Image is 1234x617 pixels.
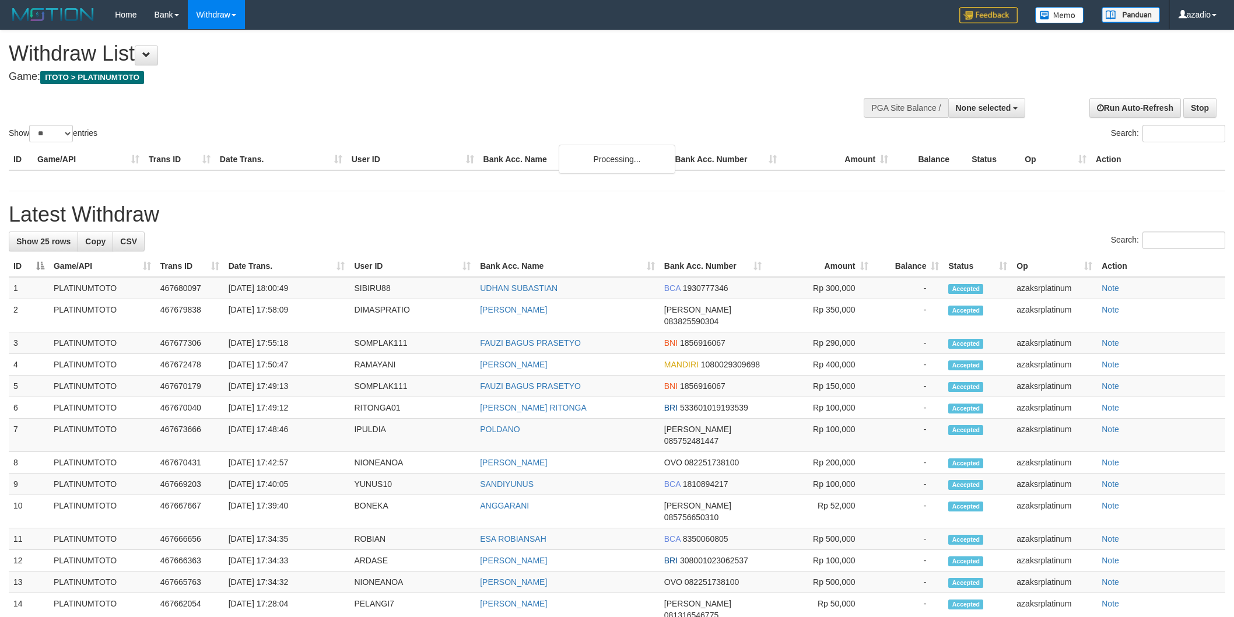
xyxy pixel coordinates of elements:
[873,474,944,495] td: -
[1102,7,1160,23] img: panduan.png
[9,474,49,495] td: 9
[480,425,520,434] a: POLDANO
[480,338,581,348] a: FAUZI BAGUS PRASETYO
[766,255,873,277] th: Amount: activate to sort column ascending
[1111,125,1225,142] label: Search:
[49,495,156,528] td: PLATINUMTOTO
[873,528,944,550] td: -
[224,452,350,474] td: [DATE] 17:42:57
[1012,419,1097,452] td: azaksrplatinum
[683,479,728,489] span: Copy 1810894217 to clipboard
[224,528,350,550] td: [DATE] 17:34:35
[9,419,49,452] td: 7
[33,149,144,170] th: Game/API
[156,332,224,354] td: 467677306
[1142,232,1225,249] input: Search:
[766,299,873,332] td: Rp 350,000
[156,550,224,572] td: 467666363
[475,255,660,277] th: Bank Acc. Name: activate to sort column ascending
[685,458,739,467] span: Copy 082251738100 to clipboard
[766,419,873,452] td: Rp 100,000
[349,419,475,452] td: IPULDIA
[873,354,944,376] td: -
[49,528,156,550] td: PLATINUMTOTO
[224,376,350,397] td: [DATE] 17:49:13
[9,528,49,550] td: 11
[766,474,873,495] td: Rp 100,000
[349,452,475,474] td: NIONEANOA
[349,474,475,495] td: YUNUS10
[1012,452,1097,474] td: azaksrplatinum
[1102,403,1119,412] a: Note
[766,354,873,376] td: Rp 400,000
[349,354,475,376] td: RAMAYANI
[215,149,347,170] th: Date Trans.
[683,283,728,293] span: Copy 1930777346 to clipboard
[873,332,944,354] td: -
[1102,381,1119,391] a: Note
[49,474,156,495] td: PLATINUMTOTO
[480,458,547,467] a: [PERSON_NAME]
[347,149,479,170] th: User ID
[664,305,731,314] span: [PERSON_NAME]
[349,332,475,354] td: SOMPLAK111
[1102,360,1119,369] a: Note
[664,436,718,446] span: Copy 085752481447 to clipboard
[224,550,350,572] td: [DATE] 17:34:33
[948,360,983,370] span: Accepted
[948,458,983,468] span: Accepted
[959,7,1018,23] img: Feedback.jpg
[156,299,224,332] td: 467679838
[1183,98,1217,118] a: Stop
[9,42,811,65] h1: Withdraw List
[781,149,893,170] th: Amount
[670,149,781,170] th: Bank Acc. Number
[766,452,873,474] td: Rp 200,000
[664,425,731,434] span: [PERSON_NAME]
[156,419,224,452] td: 467673666
[9,277,49,299] td: 1
[224,255,350,277] th: Date Trans.: activate to sort column ascending
[1102,577,1119,587] a: Note
[948,556,983,566] span: Accepted
[766,376,873,397] td: Rp 150,000
[113,232,145,251] a: CSV
[479,149,671,170] th: Bank Acc. Name
[873,572,944,593] td: -
[873,376,944,397] td: -
[766,528,873,550] td: Rp 500,000
[9,71,811,83] h4: Game:
[1142,125,1225,142] input: Search:
[49,572,156,593] td: PLATINUMTOTO
[480,501,529,510] a: ANGGARANI
[85,237,106,246] span: Copy
[224,495,350,528] td: [DATE] 17:39:40
[766,550,873,572] td: Rp 100,000
[480,283,558,293] a: UDHAN SUBASTIAN
[156,495,224,528] td: 467667667
[49,332,156,354] td: PLATINUMTOTO
[948,284,983,294] span: Accepted
[156,397,224,419] td: 467670040
[16,237,71,246] span: Show 25 rows
[9,376,49,397] td: 5
[349,550,475,572] td: ARDASE
[480,479,534,489] a: SANDIYUNUS
[1102,458,1119,467] a: Note
[156,474,224,495] td: 467669203
[559,145,675,174] div: Processing...
[1012,376,1097,397] td: azaksrplatinum
[664,577,682,587] span: OVO
[1012,255,1097,277] th: Op: activate to sort column ascending
[680,556,748,565] span: Copy 308001023062537 to clipboard
[78,232,113,251] a: Copy
[944,255,1012,277] th: Status: activate to sort column ascending
[660,255,766,277] th: Bank Acc. Number: activate to sort column ascending
[664,479,681,489] span: BCA
[9,232,78,251] a: Show 25 rows
[664,534,681,544] span: BCA
[1102,599,1119,608] a: Note
[49,452,156,474] td: PLATINUMTOTO
[1097,255,1225,277] th: Action
[49,354,156,376] td: PLATINUMTOTO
